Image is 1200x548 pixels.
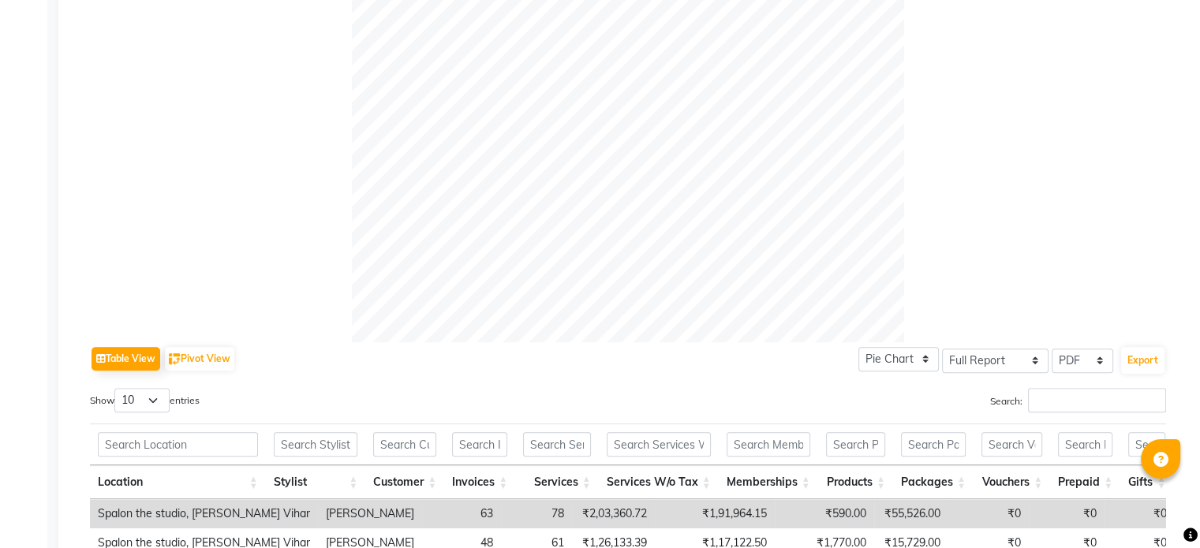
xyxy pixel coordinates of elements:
[90,499,318,528] td: Spalon the studio, [PERSON_NAME] Vihar
[169,353,181,365] img: pivot.png
[515,465,598,499] th: Services: activate to sort column ascending
[1120,465,1173,499] th: Gifts: activate to sort column ascending
[266,465,365,499] th: Stylist: activate to sort column ascending
[165,347,234,371] button: Pivot View
[1128,432,1165,457] input: Search Gifts
[1105,499,1175,528] td: ₹0
[365,465,444,499] th: Customer: activate to sort column ascending
[1029,499,1105,528] td: ₹0
[874,499,948,528] td: ₹55,526.00
[422,499,501,528] td: 63
[452,432,507,457] input: Search Invoices
[90,388,200,412] label: Show entries
[98,432,258,457] input: Search Location
[1121,347,1164,374] button: Export
[1058,432,1112,457] input: Search Prepaid
[274,432,357,457] input: Search Stylist
[607,432,711,457] input: Search Services W/o Tax
[318,499,422,528] td: [PERSON_NAME]
[948,499,1029,528] td: ₹0
[901,432,966,457] input: Search Packages
[990,388,1166,412] label: Search:
[727,432,810,457] input: Search Memberships
[599,465,719,499] th: Services W/o Tax: activate to sort column ascending
[818,465,893,499] th: Products: activate to sort column ascending
[826,432,885,457] input: Search Products
[775,499,874,528] td: ₹590.00
[92,347,160,371] button: Table View
[523,432,590,457] input: Search Services
[444,465,515,499] th: Invoices: activate to sort column ascending
[719,465,818,499] th: Memberships: activate to sort column ascending
[501,499,572,528] td: 78
[1028,388,1166,412] input: Search:
[655,499,775,528] td: ₹1,91,964.15
[572,499,655,528] td: ₹2,03,360.72
[373,432,436,457] input: Search Customer
[114,388,170,412] select: Showentries
[981,432,1042,457] input: Search Vouchers
[1050,465,1120,499] th: Prepaid: activate to sort column ascending
[90,465,266,499] th: Location: activate to sort column ascending
[893,465,974,499] th: Packages: activate to sort column ascending
[974,465,1050,499] th: Vouchers: activate to sort column ascending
